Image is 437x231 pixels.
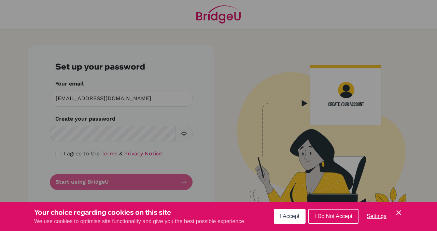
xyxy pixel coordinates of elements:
[34,217,246,226] p: We use cookies to optimise site functionality and give you the best possible experience.
[280,213,299,219] span: I Accept
[34,207,246,217] h3: Your choice regarding cookies on this site
[308,209,358,224] button: I Do Not Accept
[395,209,403,217] button: Save and close
[314,213,352,219] span: I Do Not Accept
[274,209,306,224] button: I Accept
[367,213,386,219] span: Settings
[361,210,392,223] button: Settings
